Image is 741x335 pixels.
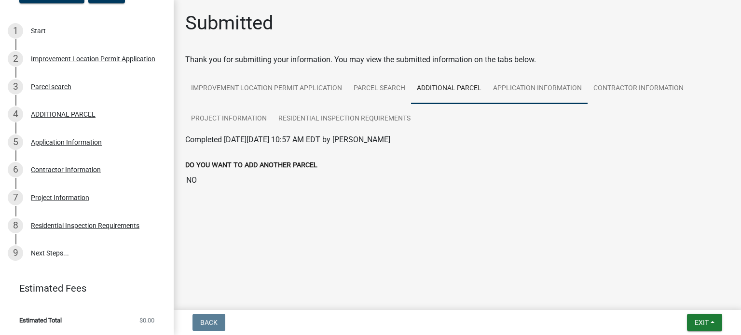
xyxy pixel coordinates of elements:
[8,245,23,261] div: 9
[31,139,102,146] div: Application Information
[687,314,722,331] button: Exit
[487,73,588,104] a: Application Information
[8,218,23,233] div: 8
[192,314,225,331] button: Back
[8,79,23,94] div: 3
[411,73,487,104] a: ADDITIONAL PARCEL
[31,194,89,201] div: Project Information
[31,166,101,173] div: Contractor Information
[31,222,139,229] div: Residential Inspection Requirements
[8,107,23,122] div: 4
[8,23,23,39] div: 1
[8,162,23,177] div: 6
[8,279,158,298] a: Estimated Fees
[185,73,348,104] a: Improvement Location Permit Application
[185,162,317,169] label: DO YOU WANT TO ADD ANOTHER PARCEL
[139,317,154,323] span: $0.00
[273,104,416,134] a: Residential Inspection Requirements
[19,317,62,323] span: Estimated Total
[31,83,71,90] div: Parcel search
[31,111,96,118] div: ADDITIONAL PARCEL
[348,73,411,104] a: Parcel search
[8,190,23,205] div: 7
[31,55,155,62] div: Improvement Location Permit Application
[185,12,274,35] h1: Submitted
[200,319,218,326] span: Back
[185,54,729,66] div: Thank you for submitting your information. You may view the submitted information on the tabs below.
[8,134,23,150] div: 5
[31,27,46,34] div: Start
[8,51,23,67] div: 2
[185,104,273,134] a: Project Information
[185,135,390,144] span: Completed [DATE][DATE] 10:57 AM EDT by [PERSON_NAME]
[695,319,709,326] span: Exit
[588,73,689,104] a: Contractor Information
